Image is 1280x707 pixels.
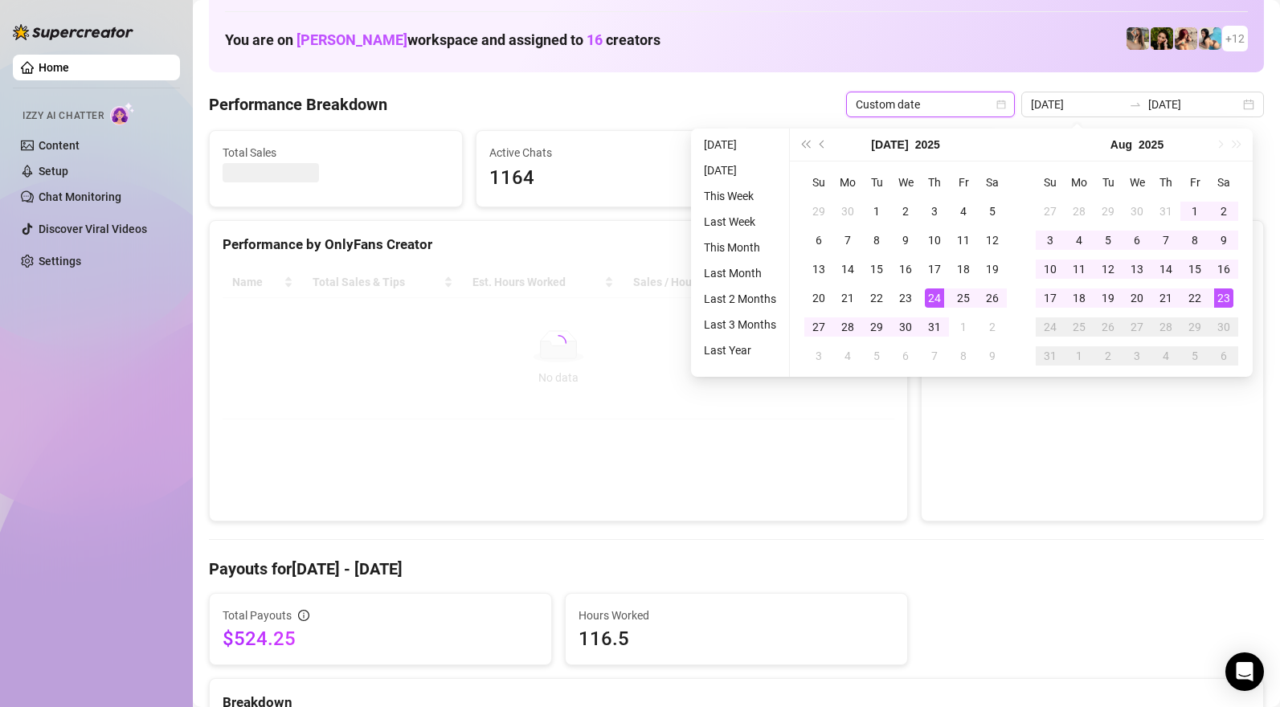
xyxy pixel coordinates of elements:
td: 2025-08-11 [1065,255,1094,284]
a: Content [39,139,80,152]
div: 14 [1156,260,1176,279]
div: 27 [1127,317,1147,337]
td: 2025-07-29 [1094,197,1123,226]
th: Su [1036,168,1065,197]
td: 2025-07-27 [804,313,833,341]
img: North (@northnattfree) [1175,27,1197,50]
a: Discover Viral Videos [39,223,147,235]
td: 2025-08-18 [1065,284,1094,313]
th: Tu [1094,168,1123,197]
div: 3 [1127,346,1147,366]
div: 26 [983,288,1002,308]
div: 30 [896,317,915,337]
span: to [1129,98,1142,111]
td: 2025-09-04 [1151,341,1180,370]
div: 10 [1041,260,1060,279]
div: 8 [1185,231,1204,250]
th: Th [920,168,949,197]
td: 2025-09-06 [1209,341,1238,370]
td: 2025-08-21 [1151,284,1180,313]
td: 2025-09-03 [1123,341,1151,370]
div: 18 [1069,288,1089,308]
img: playfuldimples (@playfuldimples) [1151,27,1173,50]
div: 8 [867,231,886,250]
td: 2025-07-20 [804,284,833,313]
div: 29 [867,317,886,337]
div: 29 [1098,202,1118,221]
div: 5 [983,202,1002,221]
td: 2025-07-15 [862,255,891,284]
span: Total Payouts [223,607,292,624]
a: Home [39,61,69,74]
div: 20 [1127,288,1147,308]
div: 22 [867,288,886,308]
span: loading [550,334,567,352]
td: 2025-08-01 [1180,197,1209,226]
div: 31 [1041,346,1060,366]
button: Choose a year [1139,129,1163,161]
span: Custom date [856,92,1005,116]
th: Su [804,168,833,197]
div: 27 [809,317,828,337]
div: 8 [954,346,973,366]
a: Chat Monitoring [39,190,121,203]
td: 2025-07-28 [1065,197,1094,226]
button: Last year (Control + left) [796,129,814,161]
td: 2025-09-02 [1094,341,1123,370]
th: Tu [862,168,891,197]
div: 13 [809,260,828,279]
div: 10 [925,231,944,250]
td: 2025-08-15 [1180,255,1209,284]
h4: Payouts for [DATE] - [DATE] [209,558,1264,580]
td: 2025-07-21 [833,284,862,313]
td: 2025-07-28 [833,313,862,341]
td: 2025-08-05 [1094,226,1123,255]
td: 2025-08-06 [891,341,920,370]
div: 21 [838,288,857,308]
td: 2025-07-18 [949,255,978,284]
div: 16 [1214,260,1233,279]
div: 25 [1069,317,1089,337]
div: 21 [1156,288,1176,308]
div: 24 [1041,317,1060,337]
span: Hours Worked [579,607,894,624]
td: 2025-07-03 [920,197,949,226]
li: [DATE] [697,161,783,180]
div: 29 [809,202,828,221]
div: 2 [1098,346,1118,366]
div: 3 [809,346,828,366]
div: 5 [867,346,886,366]
td: 2025-07-13 [804,255,833,284]
td: 2025-08-09 [978,341,1007,370]
div: 1 [954,317,973,337]
li: Last Week [697,212,783,231]
td: 2025-07-30 [1123,197,1151,226]
div: 29 [1185,317,1204,337]
div: 12 [983,231,1002,250]
td: 2025-07-09 [891,226,920,255]
td: 2025-08-08 [1180,226,1209,255]
div: 23 [1214,288,1233,308]
td: 2025-07-01 [862,197,891,226]
td: 2025-08-04 [833,341,862,370]
th: Fr [949,168,978,197]
div: 1 [867,202,886,221]
td: 2025-07-22 [862,284,891,313]
td: 2025-07-05 [978,197,1007,226]
img: North (@northnattvip) [1199,27,1221,50]
span: calendar [996,100,1006,109]
div: 22 [1185,288,1204,308]
div: 12 [1098,260,1118,279]
div: 26 [1098,317,1118,337]
div: 11 [1069,260,1089,279]
span: 116.5 [579,626,894,652]
div: 4 [838,346,857,366]
td: 2025-08-01 [949,313,978,341]
div: 5 [1185,346,1204,366]
td: 2025-08-16 [1209,255,1238,284]
div: Open Intercom Messenger [1225,652,1264,691]
td: 2025-08-13 [1123,255,1151,284]
span: Total Sales [223,144,449,161]
td: 2025-08-26 [1094,313,1123,341]
div: 2 [983,317,1002,337]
